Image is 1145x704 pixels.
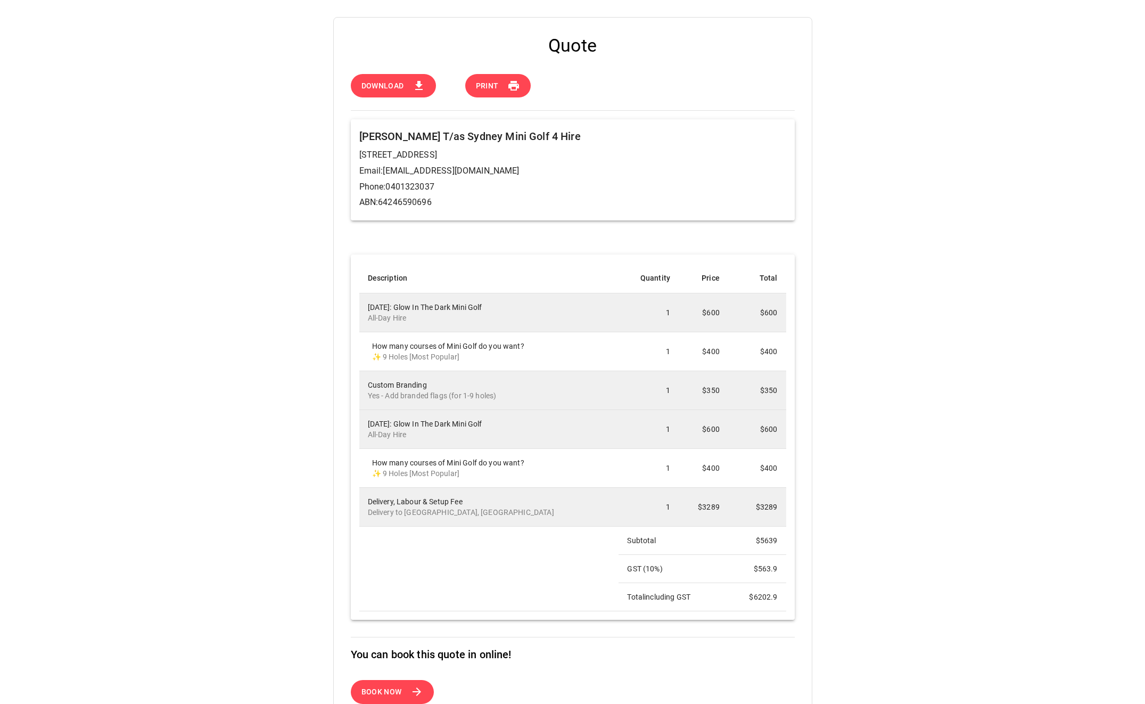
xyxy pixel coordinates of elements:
button: Print [465,74,531,98]
td: Subtotal [619,527,728,555]
td: GST ( 10 %) [619,555,728,583]
th: Description [359,263,619,293]
td: $ 6202.9 [728,583,786,611]
div: Custom Branding [368,380,611,401]
p: All-Day Hire [368,429,611,440]
td: $3289 [679,488,728,527]
div: How many courses of Mini Golf do you want? [372,457,611,479]
div: [DATE]: Glow In The Dark Mini Golf [368,302,611,323]
th: Price [679,263,728,293]
td: $ 563.9 [728,555,786,583]
button: Book Now [351,680,434,704]
td: $600 [728,410,786,448]
td: 1 [619,488,679,527]
td: $400 [679,448,728,487]
td: $600 [679,293,728,332]
h4: Quote [351,35,795,57]
td: $3289 [728,488,786,527]
td: $350 [728,371,786,410]
p: Yes - Add branded flags (for 1-9 holes) [368,390,611,401]
span: Book Now [361,685,402,699]
td: 1 [619,332,679,371]
p: Delivery to [GEOGRAPHIC_DATA], [GEOGRAPHIC_DATA] [368,507,611,518]
td: Total including GST [619,583,728,611]
td: $600 [728,293,786,332]
td: 1 [619,410,679,448]
h6: [PERSON_NAME] T/as Sydney Mini Golf 4 Hire [359,128,786,145]
p: ✨ 9 Holes [Most Popular] [372,351,611,362]
button: Download [351,74,436,98]
th: Quantity [619,263,679,293]
p: [STREET_ADDRESS] [359,149,786,161]
p: ABN: 64246590696 [359,196,786,209]
td: 1 [619,371,679,410]
p: Phone: 0401323037 [359,181,786,193]
td: $ 5639 [728,527,786,555]
span: Download [361,79,404,93]
p: Email: [EMAIL_ADDRESS][DOMAIN_NAME] [359,165,786,177]
td: $600 [679,410,728,448]
p: ✨ 9 Holes [Most Popular] [372,468,611,479]
td: 1 [619,293,679,332]
div: How many courses of Mini Golf do you want? [372,341,611,362]
td: $400 [679,332,728,371]
div: [DATE]: Glow In The Dark Mini Golf [368,419,611,440]
td: 1 [619,448,679,487]
th: Total [728,263,786,293]
div: Delivery, Labour & Setup Fee [368,496,611,518]
td: $400 [728,332,786,371]
td: $400 [728,448,786,487]
h6: You can book this quote in online! [351,646,795,663]
p: All-Day Hire [368,313,611,323]
span: Print [476,79,499,93]
td: $350 [679,371,728,410]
